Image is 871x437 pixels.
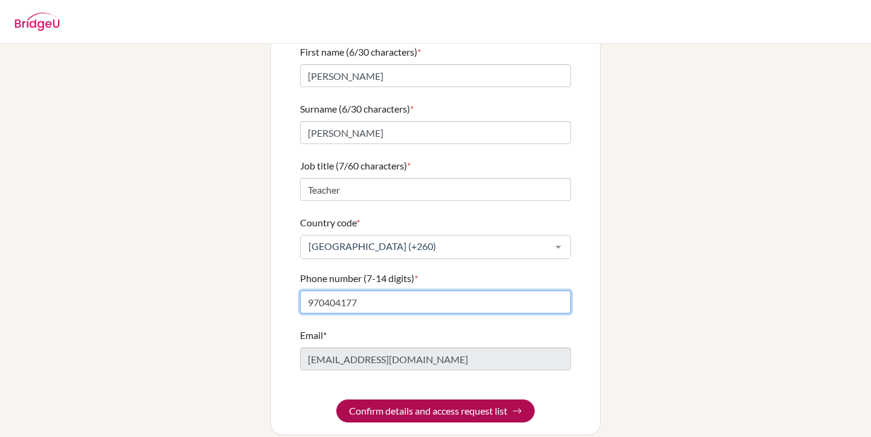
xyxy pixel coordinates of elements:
[336,399,535,422] button: Confirm details and access request list
[300,121,571,144] input: Enter your surname
[15,13,60,31] img: BridgeU logo
[305,240,546,252] span: [GEOGRAPHIC_DATA] (+260)
[512,406,522,416] img: Arrow right
[300,178,571,201] input: Enter your job title
[300,64,571,87] input: Enter your first name
[300,45,421,59] label: First name (6/30 characters)
[300,291,571,314] input: Enter your number
[300,215,360,230] label: Country code
[300,102,414,116] label: Surname (6/30 characters)
[300,328,327,343] label: Email*
[300,159,411,173] label: Job title (7/60 characters)
[300,271,418,286] label: Phone number (7-14 digits)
